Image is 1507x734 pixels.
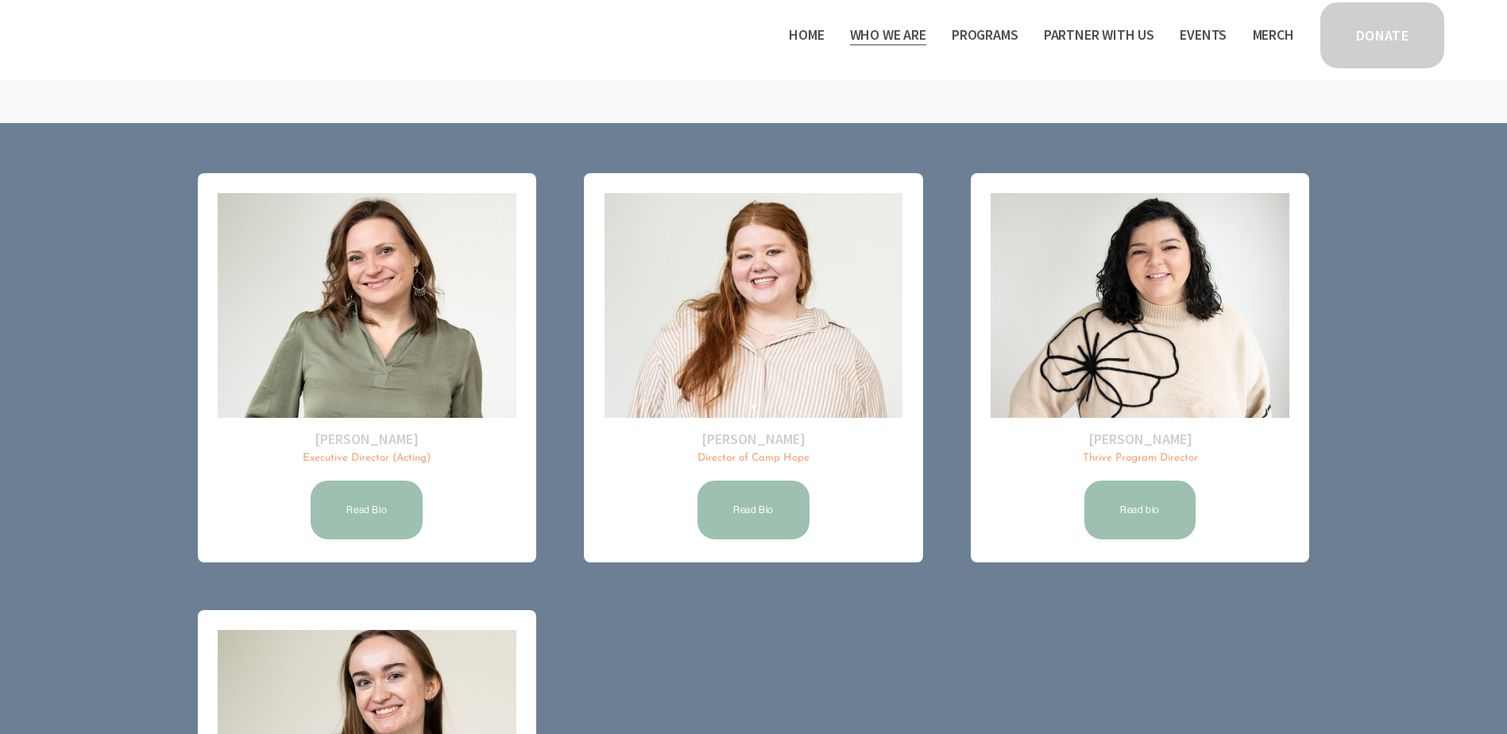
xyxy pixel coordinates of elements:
p: Executive Director (Acting) [218,451,516,466]
a: Read Bio [695,478,812,542]
a: Events [1180,22,1227,48]
a: folder dropdown [952,22,1018,48]
a: Read bio [1082,478,1198,542]
p: Director of Camp Hope [605,451,902,466]
a: folder dropdown [1044,22,1154,48]
a: Merch [1253,22,1294,48]
span: Partner With Us [1044,24,1154,47]
span: Programs [952,24,1018,47]
span: Who We Are [850,24,926,47]
a: Read Bio [308,478,425,542]
a: Home [789,22,824,48]
h2: [PERSON_NAME] [605,430,902,448]
h2: [PERSON_NAME] [218,430,516,448]
h2: [PERSON_NAME] [991,430,1289,448]
p: Thrive Program Director [991,451,1289,466]
a: folder dropdown [850,22,926,48]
